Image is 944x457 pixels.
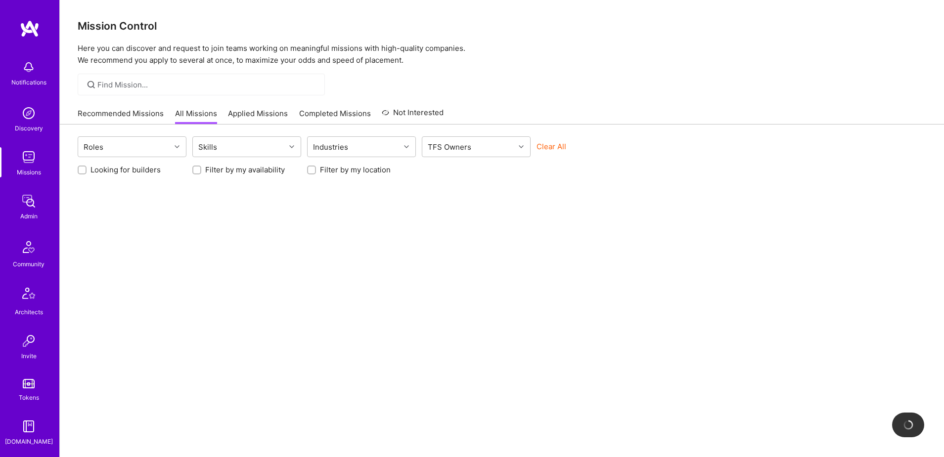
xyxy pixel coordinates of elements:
[90,165,161,175] label: Looking for builders
[86,79,97,90] i: icon SearchGrey
[175,108,217,125] a: All Missions
[902,419,914,431] img: loading
[23,379,35,388] img: tokens
[78,42,926,66] p: Here you can discover and request to join teams working on meaningful missions with high-quality ...
[19,392,39,403] div: Tokens
[78,108,164,125] a: Recommended Missions
[425,140,474,154] div: TFS Owners
[19,103,39,123] img: discovery
[5,436,53,447] div: [DOMAIN_NAME]
[519,144,524,149] i: icon Chevron
[15,123,43,133] div: Discovery
[21,351,37,361] div: Invite
[382,107,444,125] a: Not Interested
[19,191,39,211] img: admin teamwork
[78,20,926,32] h3: Mission Control
[320,165,391,175] label: Filter by my location
[19,331,39,351] img: Invite
[11,77,46,87] div: Notifications
[299,108,371,125] a: Completed Missions
[404,144,409,149] i: icon Chevron
[13,259,45,269] div: Community
[537,141,566,152] button: Clear All
[19,147,39,167] img: teamwork
[17,235,41,259] img: Community
[19,57,39,77] img: bell
[20,211,38,221] div: Admin
[97,80,317,90] input: Find Mission...
[17,167,41,177] div: Missions
[311,140,351,154] div: Industries
[289,144,294,149] i: icon Chevron
[175,144,180,149] i: icon Chevron
[205,165,285,175] label: Filter by my availability
[196,140,220,154] div: Skills
[228,108,288,125] a: Applied Missions
[17,283,41,307] img: Architects
[20,20,40,38] img: logo
[81,140,106,154] div: Roles
[19,416,39,436] img: guide book
[15,307,43,317] div: Architects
